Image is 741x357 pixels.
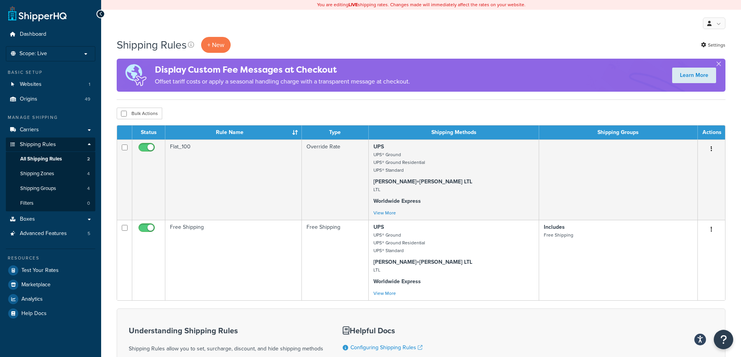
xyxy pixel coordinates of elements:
span: 5 [88,230,90,237]
h4: Display Custom Fee Messages at Checkout [155,63,410,76]
a: ShipperHQ Home [8,6,67,21]
td: Flat_100 [165,139,302,220]
a: Analytics [6,292,95,306]
strong: [PERSON_NAME]+[PERSON_NAME] LTL [373,258,472,266]
li: Origins [6,92,95,106]
li: All Shipping Rules [6,152,95,166]
a: Shipping Groups 4 [6,181,95,196]
span: Boxes [20,216,35,223]
li: Advanced Features [6,226,95,241]
td: Override Rate [302,139,369,220]
th: Shipping Groups [539,125,698,139]
span: Shipping Zones [20,171,54,177]
a: Marketplace [6,278,95,292]
a: Learn More [672,68,716,83]
span: Shipping Rules [20,141,56,148]
a: Boxes [6,212,95,226]
p: Offset tariff costs or apply a seasonal handling charge with a transparent message at checkout. [155,76,410,87]
span: Shipping Groups [20,185,56,192]
span: 0 [87,200,90,207]
th: Rule Name : activate to sort column ascending [165,125,302,139]
div: Basic Setup [6,69,95,76]
small: UPS® Ground UPS® Ground Residential UPS® Standard [373,232,425,254]
li: Shipping Groups [6,181,95,196]
small: Free Shipping [544,232,573,239]
span: 1 [89,81,90,88]
span: 4 [87,185,90,192]
th: Status [132,125,165,139]
td: Free Shipping [302,220,369,300]
p: + New [201,37,231,53]
a: Carriers [6,123,95,137]
strong: Worldwide Express [373,197,421,205]
h1: Shipping Rules [117,37,187,52]
a: Settings [701,40,725,51]
a: Shipping Rules [6,138,95,152]
a: Origins 49 [6,92,95,106]
span: Websites [20,81,42,88]
strong: Includes [544,223,565,231]
span: 49 [85,96,90,103]
div: Manage Shipping [6,114,95,121]
span: Help Docs [21,310,47,317]
span: Test Your Rates [21,267,59,274]
th: Actions [698,125,725,139]
span: All Shipping Rules [20,156,62,162]
span: Filters [20,200,33,207]
div: Resources [6,255,95,261]
a: View More [373,209,396,216]
a: Filters 0 [6,196,95,211]
a: Configuring Shipping Rules [350,343,422,352]
strong: [PERSON_NAME]+[PERSON_NAME] LTL [373,178,472,186]
span: Analytics [21,296,43,303]
small: LTL [373,186,380,193]
strong: UPS [373,223,384,231]
td: Free Shipping [165,220,302,300]
h3: Understanding Shipping Rules [129,326,323,335]
th: Type [302,125,369,139]
img: duties-banner-06bc72dcb5fe05cb3f9472aba00be2ae8eb53ab6f0d8bb03d382ba314ac3c341.png [117,59,155,92]
a: Websites 1 [6,77,95,92]
th: Shipping Methods [369,125,539,139]
a: Help Docs [6,306,95,320]
li: Shipping Rules [6,138,95,211]
small: LTL [373,266,380,273]
a: Shipping Zones 4 [6,167,95,181]
span: 2 [87,156,90,162]
li: Filters [6,196,95,211]
h3: Helpful Docs [343,326,470,335]
a: All Shipping Rules 2 [6,152,95,166]
a: Dashboard [6,27,95,42]
span: Dashboard [20,31,46,38]
span: Marketplace [21,282,51,288]
strong: Worldwide Express [373,277,421,286]
button: Open Resource Center [714,330,733,349]
span: 4 [87,171,90,177]
button: Bulk Actions [117,108,162,119]
span: Origins [20,96,37,103]
span: Advanced Features [20,230,67,237]
b: LIVE [349,1,358,8]
span: Scope: Live [19,51,47,57]
span: Carriers [20,127,39,133]
strong: UPS [373,143,384,151]
li: Shipping Zones [6,167,95,181]
a: View More [373,290,396,297]
a: Advanced Features 5 [6,226,95,241]
li: Websites [6,77,95,92]
a: Test Your Rates [6,263,95,277]
small: UPS® Ground UPS® Ground Residential UPS® Standard [373,151,425,174]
